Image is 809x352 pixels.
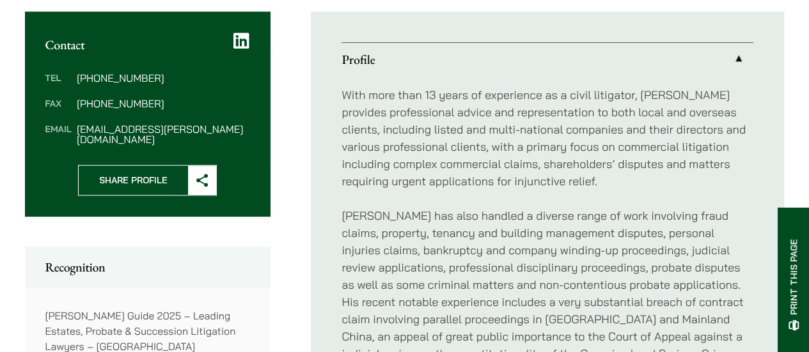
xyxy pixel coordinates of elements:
dd: [EMAIL_ADDRESS][PERSON_NAME][DOMAIN_NAME] [77,124,249,144]
p: With more than 13 years of experience as a civil litigator, [PERSON_NAME] provides professional a... [342,86,753,190]
button: Share Profile [78,165,217,195]
dd: [PHONE_NUMBER] [77,98,249,109]
dd: [PHONE_NUMBER] [77,73,249,83]
dt: Fax [45,98,72,124]
span: Share Profile [79,165,188,195]
dt: Email [45,124,72,144]
a: Profile [342,43,753,76]
h2: Contact [45,37,250,52]
h2: Recognition [45,259,250,275]
dt: Tel [45,73,72,98]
